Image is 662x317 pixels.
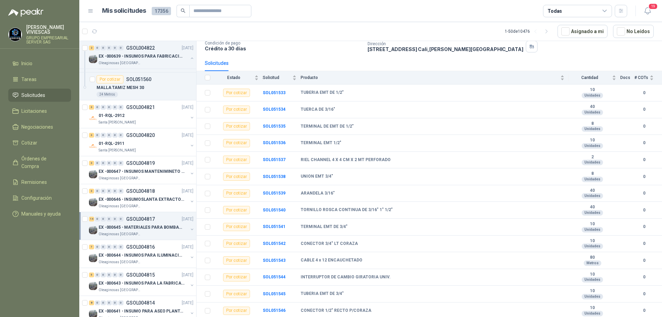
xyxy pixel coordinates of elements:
[182,160,193,167] p: [DATE]
[107,273,112,277] div: 0
[89,282,97,290] img: Company Logo
[223,106,250,114] div: Por cotizar
[634,123,654,130] b: 0
[21,76,37,83] span: Tareas
[118,105,123,110] div: 0
[89,273,94,277] div: 5
[263,291,285,296] a: SOL051545
[223,206,250,214] div: Por cotizar
[89,103,195,125] a: 3 0 0 0 0 0 GSOL004821[DATE] Company Logo01-RQL-2912Santa [PERSON_NAME]
[634,106,654,113] b: 0
[101,161,106,166] div: 0
[102,6,146,16] h1: Mis solicitudes
[101,189,106,194] div: 0
[263,241,285,246] b: SOL051542
[582,110,603,115] div: Unidades
[107,161,112,166] div: 0
[107,300,112,305] div: 0
[89,300,94,305] div: 8
[99,120,136,125] p: Santa [PERSON_NAME]
[205,59,229,67] div: Solicitudes
[112,245,118,249] div: 0
[301,90,344,96] b: TUBERIA EMT DE 1/2"
[613,25,654,38] button: No Leídos
[99,112,124,119] p: 01-RQL-2912
[21,194,52,202] span: Configuración
[569,255,616,260] b: 80
[582,126,603,132] div: Unidades
[368,46,523,52] p: [STREET_ADDRESS] Cali , [PERSON_NAME][GEOGRAPHIC_DATA]
[223,189,250,198] div: Por cotizar
[634,240,654,247] b: 0
[301,258,362,263] b: CABLE 4 x 12 ENCAUCHETADO
[569,305,616,311] b: 10
[263,208,285,212] a: SOL051540
[89,226,97,234] img: Company Logo
[223,307,250,315] div: Por cotizar
[118,46,123,50] div: 0
[569,221,616,227] b: 10
[223,156,250,164] div: Por cotizar
[263,71,301,85] th: Solicitud
[263,191,285,196] b: SOL051539
[89,187,195,209] a: 3 0 0 0 0 0 GSOL004818[DATE] Company LogoEX -000646 - INSUMOSLANTA EXTRACTORAOleaginosas [GEOGRAP...
[263,275,285,279] b: SOL051544
[99,252,184,259] p: EX -000644 - INSUMOS PARA ILUMINACIONN ZONA DE CLA
[21,107,47,115] span: Licitaciones
[8,191,71,205] a: Configuración
[368,41,523,46] p: Dirección
[301,174,333,179] b: UNION EMT 3/4"
[8,57,71,70] a: Inicio
[8,136,71,149] a: Cotizar
[569,138,616,143] b: 10
[97,85,144,91] p: MALLA TAMIZ MESH 30
[223,223,250,231] div: Por cotizar
[112,133,118,138] div: 0
[21,155,64,170] span: Órdenes de Compra
[182,45,193,51] p: [DATE]
[9,28,22,41] img: Company Logo
[95,133,100,138] div: 0
[582,244,603,249] div: Unidades
[634,224,654,230] b: 0
[569,87,616,93] b: 10
[21,60,32,67] span: Inicio
[263,258,285,263] a: SOL051543
[107,189,112,194] div: 0
[301,71,569,85] th: Producto
[301,207,393,213] b: TORNILLO ROSCA CONTINUA DE 3/16" 1" 1/2"
[582,311,603,316] div: Unidades
[95,217,100,221] div: 0
[89,114,97,122] img: Company Logo
[89,142,97,150] img: Company Logo
[126,217,155,221] p: GSOL004817
[126,161,155,166] p: GSOL004819
[634,207,654,214] b: 0
[126,133,155,138] p: GSOL004820
[99,140,124,147] p: 01-RQL-2911
[118,300,123,305] div: 0
[89,217,94,221] div: 14
[569,121,616,127] b: 8
[101,46,106,50] div: 0
[620,71,634,85] th: Docs
[95,300,100,305] div: 0
[118,273,123,277] div: 0
[641,5,654,17] button: 19
[95,161,100,166] div: 0
[263,107,285,112] b: SOL051534
[263,308,285,313] b: SOL051546
[584,260,601,266] div: Metros
[582,93,603,98] div: Unidades
[95,273,100,277] div: 0
[118,217,123,221] div: 0
[582,143,603,149] div: Unidades
[223,290,250,298] div: Por cotizar
[8,89,71,102] a: Solicitudes
[301,191,335,196] b: ARANDELA 3/16"
[263,140,285,145] a: SOL051536
[118,189,123,194] div: 0
[89,131,195,153] a: 3 0 0 0 0 0 GSOL004820[DATE] Company Logo01-RQL-2911Santa [PERSON_NAME]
